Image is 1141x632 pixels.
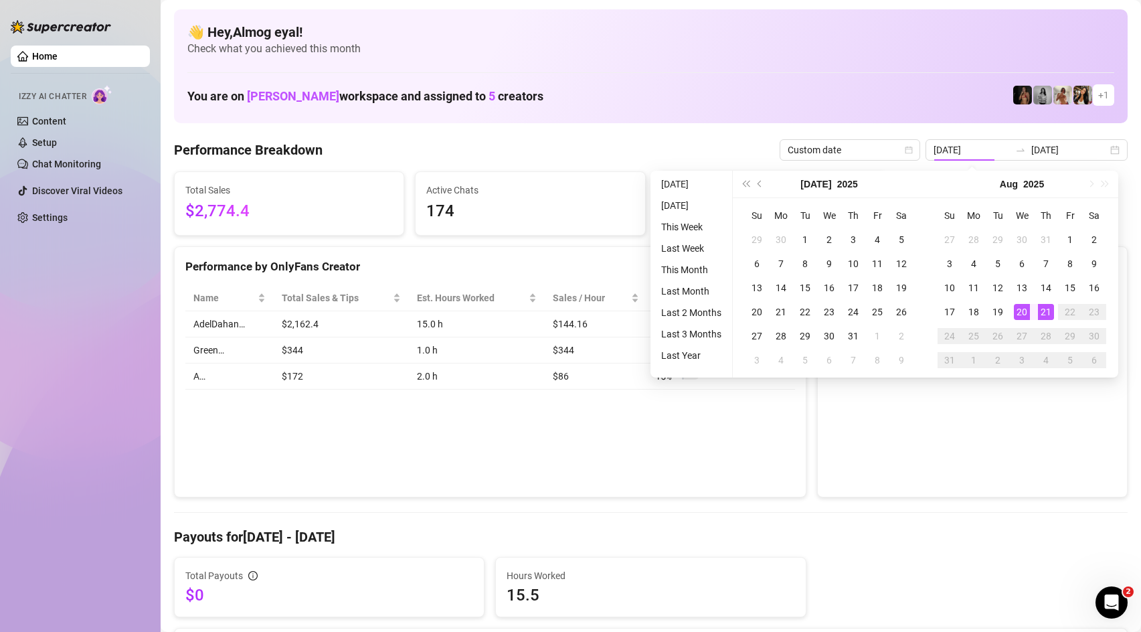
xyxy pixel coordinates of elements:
[1098,88,1109,102] span: + 1
[247,89,339,103] span: [PERSON_NAME]
[92,85,112,104] img: AI Chatter
[553,291,629,305] span: Sales / Hour
[1031,143,1108,157] input: End date
[32,159,101,169] a: Chat Monitoring
[185,364,274,390] td: A…
[274,337,409,364] td: $344
[507,568,794,583] span: Hours Worked
[905,146,913,154] span: calendar
[426,199,634,224] span: 174
[185,183,393,197] span: Total Sales
[185,199,393,224] span: $2,774.4
[655,343,677,358] span: 9 %
[32,185,122,196] a: Discover Viral Videos
[185,568,243,583] span: Total Payouts
[655,369,677,384] span: 15 %
[185,584,473,606] span: $0
[828,258,1116,276] div: Sales by OnlyFans Creator
[185,337,274,364] td: Green…
[248,571,258,580] span: info-circle
[1073,86,1092,104] img: AdelDahan
[1013,86,1032,104] img: the_bohema
[282,291,390,305] span: Total Sales & Tips
[274,364,409,390] td: $172
[187,23,1114,42] h4: 👋 Hey, Almog eyal !
[187,89,543,104] h1: You are on workspace and assigned to creators
[1033,86,1052,104] img: A
[545,337,648,364] td: $344
[507,584,794,606] span: 15.5
[545,311,648,337] td: $144.16
[417,291,526,305] div: Est. Hours Worked
[187,42,1114,56] span: Check what you achieved this month
[185,285,274,311] th: Name
[409,337,545,364] td: 1.0 h
[489,89,495,103] span: 5
[1015,145,1026,155] span: swap-right
[174,528,1128,546] h4: Payouts for [DATE] - [DATE]
[788,140,912,160] span: Custom date
[19,90,86,103] span: Izzy AI Chatter
[934,143,1010,157] input: Start date
[1095,586,1128,619] iframe: Intercom live chat
[655,291,776,305] span: Chat Conversion
[545,285,648,311] th: Sales / Hour
[647,285,794,311] th: Chat Conversion
[174,141,323,159] h4: Performance Breakdown
[1053,86,1072,104] img: Green
[274,285,409,311] th: Total Sales & Tips
[1123,586,1134,597] span: 2
[426,183,634,197] span: Active Chats
[11,20,111,33] img: logo-BBDzfeDw.svg
[545,364,648,390] td: $86
[274,311,409,337] td: $2,162.4
[32,137,57,148] a: Setup
[409,364,545,390] td: 2.0 h
[32,212,68,223] a: Settings
[32,116,66,127] a: Content
[185,311,274,337] td: AdelDahan…
[655,317,677,331] span: 15 %
[668,183,875,197] span: Messages Sent
[409,311,545,337] td: 15.0 h
[32,51,58,62] a: Home
[668,199,875,224] span: 1911
[1015,145,1026,155] span: to
[193,291,255,305] span: Name
[185,258,795,276] div: Performance by OnlyFans Creator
